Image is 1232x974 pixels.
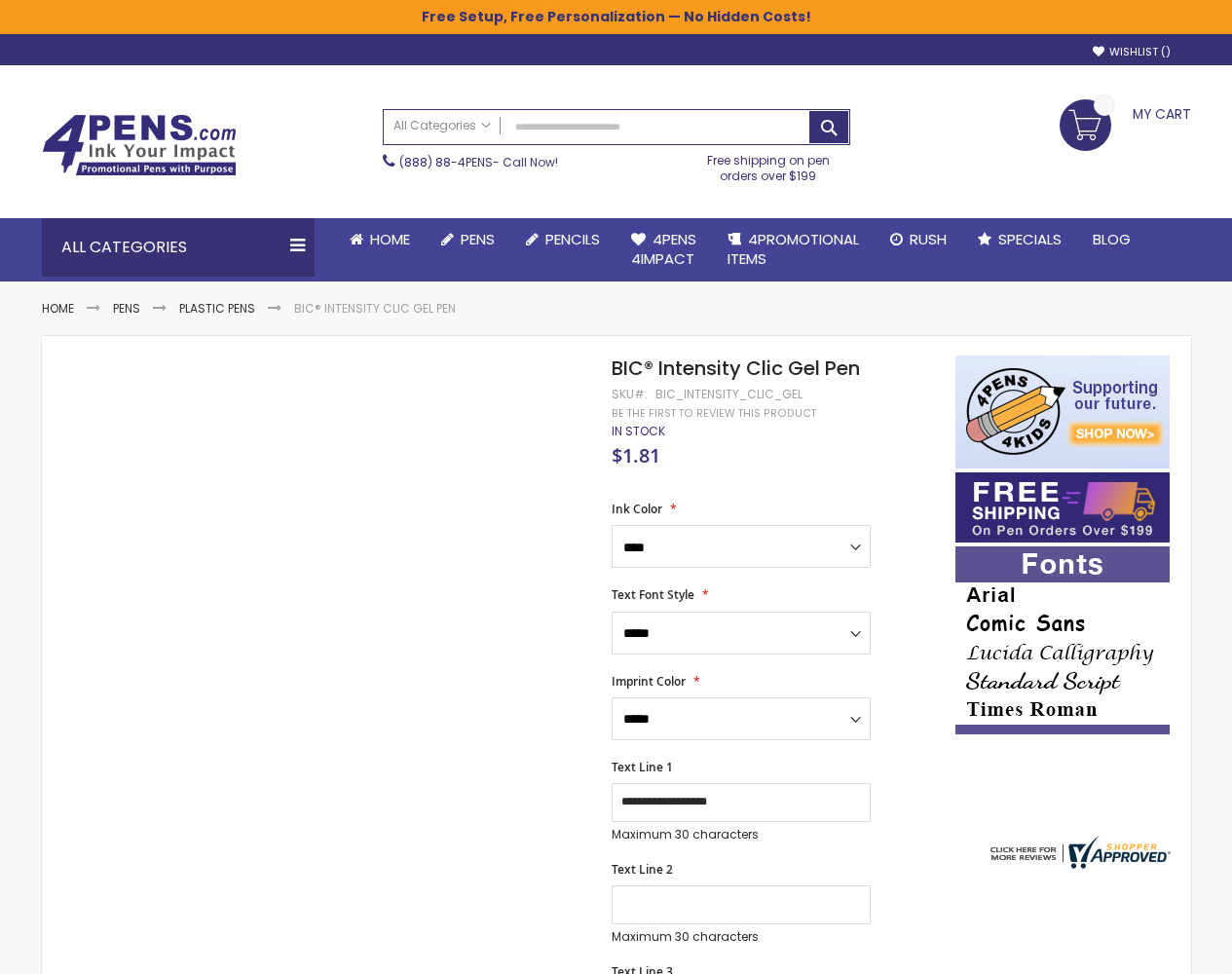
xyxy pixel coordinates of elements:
a: Pens [426,218,510,261]
span: $1.81 [612,442,660,468]
div: bic_intensity_clic_gel [655,387,803,402]
span: Text Font Style [612,586,694,603]
p: Maximum 30 characters [612,929,871,945]
a: Specials [962,218,1077,261]
span: BIC® Intensity Clic Gel Pen [612,355,860,382]
a: 4pens.com certificate URL [986,856,1171,873]
a: Rush [875,218,962,261]
div: All Categories [42,218,315,277]
a: 4PROMOTIONALITEMS [712,218,875,281]
a: Pencils [510,218,616,261]
a: Home [42,300,74,317]
span: Home [370,229,410,249]
a: (888) 88-4PENS [399,154,493,170]
li: BIC® Intensity Clic Gel Pen [294,301,456,317]
a: Wishlist [1093,45,1171,59]
div: Availability [612,424,665,439]
span: Rush [910,229,947,249]
p: Maximum 30 characters [612,827,871,843]
a: 4Pens4impact [616,218,712,281]
img: font-personalization-examples [955,546,1170,734]
span: Text Line 2 [612,861,673,878]
strong: SKU [612,386,648,402]
span: In stock [612,423,665,439]
span: All Categories [393,118,491,133]
a: Plastic Pens [179,300,255,317]
a: Home [334,218,426,261]
a: Blog [1077,218,1146,261]
span: Text Line 1 [612,759,673,775]
span: 4Pens 4impact [631,229,696,269]
span: Blog [1093,229,1131,249]
a: All Categories [384,110,501,142]
a: Pens [113,300,140,317]
span: Pencils [545,229,600,249]
img: 4Pens Custom Pens and Promotional Products [42,114,237,176]
div: Free shipping on pen orders over $199 [687,145,850,184]
img: 4pens 4 kids [955,356,1170,468]
span: Specials [998,229,1062,249]
span: - Call Now! [399,154,558,170]
span: Imprint Color [612,673,686,690]
a: Be the first to review this product [612,406,816,421]
span: Pens [461,229,495,249]
span: 4PROMOTIONAL ITEMS [728,229,859,269]
span: Ink Color [612,501,662,517]
img: 4pens.com widget logo [986,836,1171,869]
img: Free shipping on orders over $199 [955,472,1170,543]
